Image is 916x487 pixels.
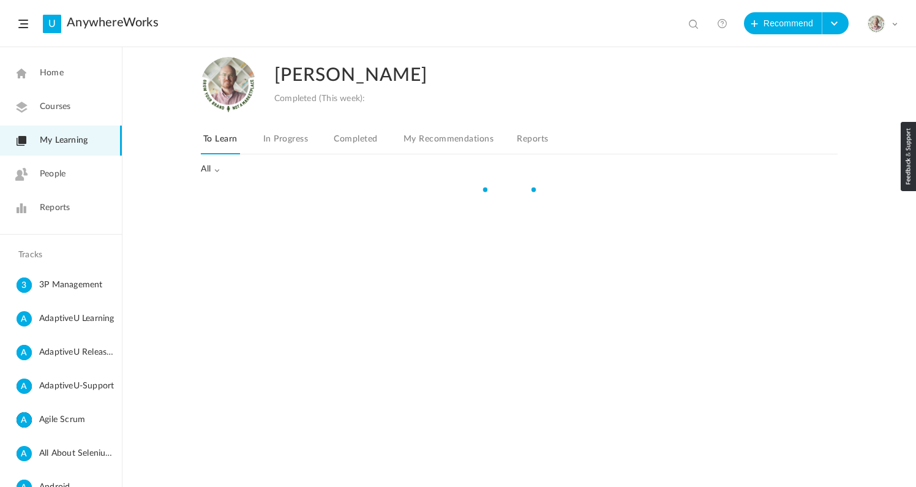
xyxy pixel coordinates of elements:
[201,57,256,112] img: julia-s-version-gybnm-profile-picture-frame-2024-template-16.png
[331,131,380,154] a: Completed
[901,122,916,191] img: loop_feedback_btn.png
[39,311,117,327] span: AdaptiveU Learning
[40,100,70,113] span: Courses
[40,134,88,147] span: My Learning
[43,15,61,33] a: U
[67,15,159,30] a: AnywhereWorks
[868,15,885,32] img: julia-s-version-gybnm-profile-picture-frame-2024-template-16.png
[401,131,496,154] a: My Recommendations
[514,131,550,154] a: Reports
[17,379,32,395] cite: A
[17,412,32,429] cite: A
[201,131,240,154] a: To Learn
[39,446,117,461] span: All About Selenium Testing
[40,168,66,181] span: People
[18,250,100,260] h4: Tracks
[40,67,64,80] span: Home
[40,202,70,214] span: Reports
[39,412,117,428] span: Agile Scrum
[17,277,32,294] cite: 3
[39,379,117,394] span: AdaptiveU-Support
[261,131,310,154] a: In Progress
[39,345,117,360] span: AdaptiveU Release Details
[201,164,220,175] span: All
[274,57,784,94] h2: [PERSON_NAME]
[17,311,32,328] cite: A
[744,12,822,34] button: Recommend
[17,446,32,462] cite: A
[274,94,365,104] div: Completed (This week):
[39,277,117,293] span: 3P Management
[17,345,32,361] cite: A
